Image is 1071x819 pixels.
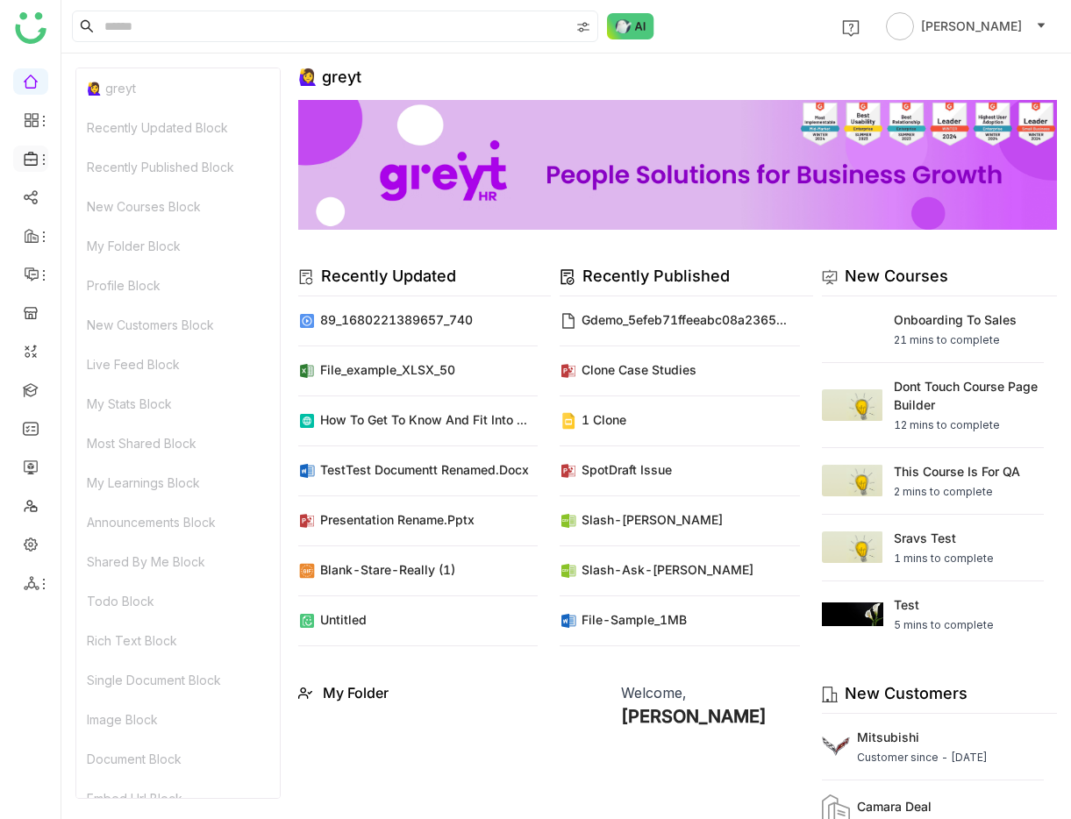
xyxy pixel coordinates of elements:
div: gdemo_5efeb71ffeeabc08a2365... [582,310,787,329]
div: Todo Block [76,581,280,621]
div: New Courses Block [76,187,280,226]
div: 🙋‍♀️ greyt [298,68,361,86]
div: camara deal [857,797,932,815]
img: search-type.svg [576,20,590,34]
div: New Courses [845,264,948,288]
div: 2 mins to complete [894,484,1020,500]
div: file_example_XLSX_50 [320,360,455,379]
div: My Folder [323,682,389,703]
div: 12 mins to complete [894,417,1044,433]
div: [PERSON_NAME] [621,703,767,730]
div: Image Block [76,700,280,739]
div: 89_1680221389657_740 [320,310,473,329]
div: Live Feed Block [76,345,280,384]
div: slash-ask-[PERSON_NAME] [582,560,753,579]
div: TestTest Documentt renamed.docx [320,460,529,479]
div: Presentation rename.pptx [320,510,475,529]
span: [PERSON_NAME] [921,17,1022,36]
div: 1 mins to complete [894,551,994,566]
div: How to Get to Know and Fit Into ... [320,410,527,429]
div: Rich Text Block [76,621,280,660]
div: sravs test [894,529,994,547]
div: This course is for QA [894,462,1020,481]
div: My Learnings Block [76,463,280,502]
div: My Stats Block [76,384,280,424]
div: Recently Published [582,264,730,288]
div: Mitsubishi [857,728,988,746]
div: Onboarding to Sales [894,310,1017,329]
div: slash-[PERSON_NAME] [582,510,723,529]
div: Embed Url Block [76,779,280,818]
div: New Customers Block [76,305,280,345]
div: 🙋‍♀️ greyt [76,68,280,108]
div: Dont touch course page builder [894,377,1044,414]
img: logo [15,12,46,44]
img: help.svg [842,19,860,37]
button: [PERSON_NAME] [882,12,1050,40]
div: 21 mins to complete [894,332,1017,348]
div: SpotDraft Issue [582,460,672,479]
div: Shared By Me Block [76,542,280,581]
div: Untitled [320,610,367,629]
img: 68ca8a786afc163911e2cfd3 [298,100,1057,230]
div: 1 Clone [582,410,626,429]
div: Document Block [76,739,280,779]
div: Single Document Block [76,660,280,700]
div: file-sample_1MB [582,610,687,629]
div: Announcements Block [76,502,280,542]
div: blank-stare-really (1) [320,560,455,579]
img: ask-buddy-normal.svg [607,13,654,39]
div: Most Shared Block [76,424,280,463]
div: Clone Case Studies [582,360,696,379]
div: Recently Updated Block [76,108,280,147]
div: Recently Updated [321,264,456,288]
img: avatar [886,12,914,40]
div: test [894,595,994,614]
div: My Folder Block [76,226,280,266]
div: Welcome, [621,682,686,703]
div: New Customers [845,681,967,706]
div: Customer since - [DATE] [857,750,988,766]
img: 6860d480bc89cb0674c8c7e9 [560,682,607,730]
div: 5 mins to complete [894,617,994,633]
div: Profile Block [76,266,280,305]
img: 689c3eab319fb64fde7bb732 [822,732,850,760]
div: Recently Published Block [76,147,280,187]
